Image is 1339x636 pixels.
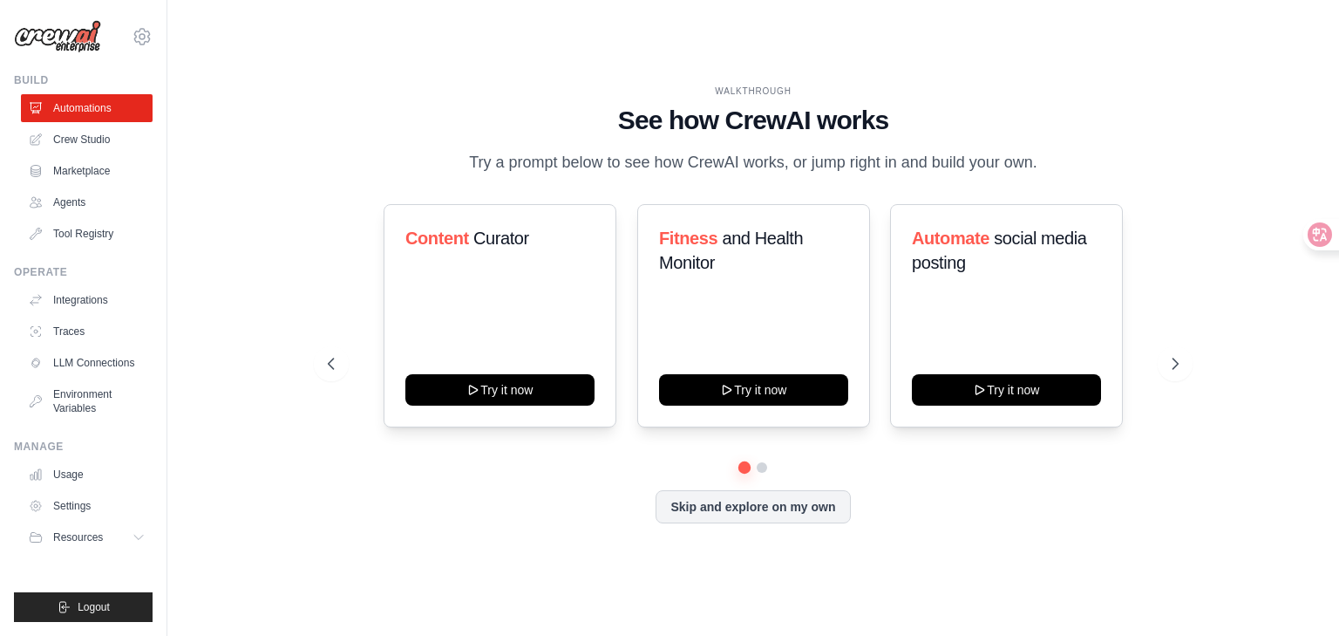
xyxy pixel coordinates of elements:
a: Automations [21,94,153,122]
span: Resources [53,530,103,544]
a: LLM Connections [21,349,153,377]
div: Operate [14,265,153,279]
button: Try it now [912,374,1101,406]
span: social media posting [912,229,1087,272]
a: Traces [21,318,153,345]
button: Try it now [405,374,595,406]
p: Try a prompt below to see how CrewAI works, or jump right in and build your own. [460,150,1046,175]
a: Usage [21,461,153,489]
span: Fitness [659,229,717,248]
a: Tool Registry [21,220,153,248]
img: Logo [14,20,101,53]
a: Agents [21,188,153,216]
div: Manage [14,440,153,454]
span: Curator [473,229,529,248]
span: Content [405,229,469,248]
button: Resources [21,523,153,551]
div: WALKTHROUGH [328,85,1179,98]
span: Logout [78,600,110,614]
button: Skip and explore on my own [656,490,850,523]
a: Crew Studio [21,126,153,154]
a: Environment Variables [21,380,153,422]
h1: See how CrewAI works [328,105,1179,136]
a: Integrations [21,286,153,314]
a: Marketplace [21,157,153,185]
button: Try it now [659,374,848,406]
div: Build [14,73,153,87]
span: Automate [912,229,989,248]
span: and Health Monitor [659,229,803,272]
button: Logout [14,592,153,622]
a: Settings [21,492,153,520]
